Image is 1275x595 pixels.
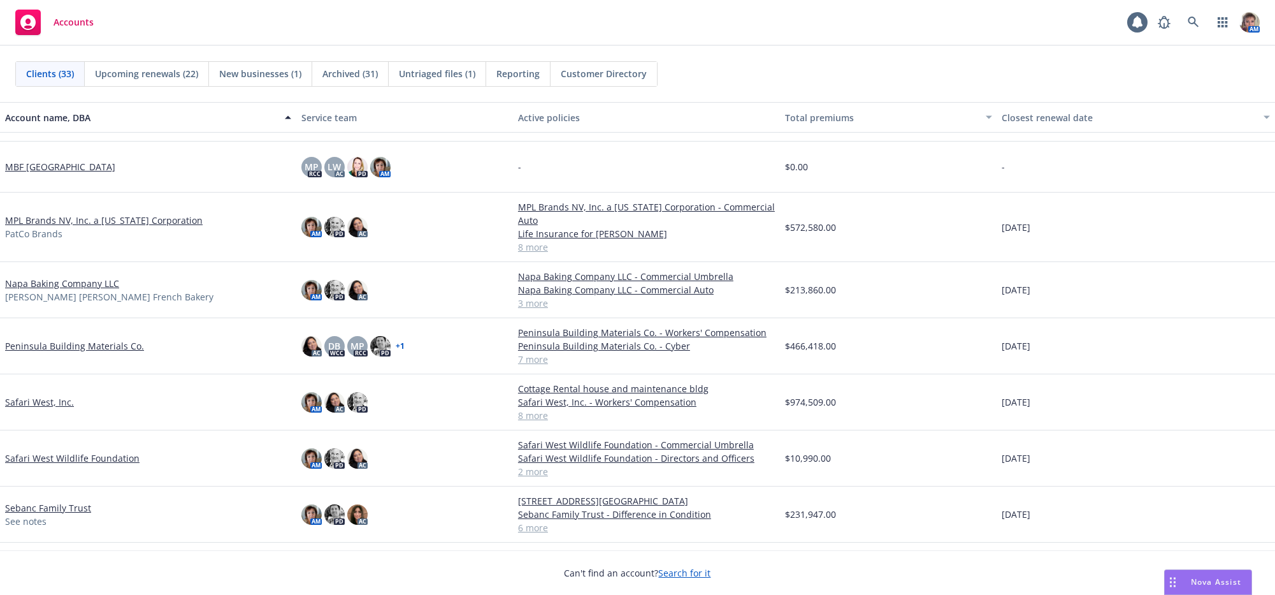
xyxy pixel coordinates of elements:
[1002,395,1031,409] span: [DATE]
[5,277,119,290] a: Napa Baking Company LLC
[399,67,475,80] span: Untriaged files (1)
[301,504,322,525] img: photo
[328,339,340,353] span: DB
[5,452,140,465] a: Safari West Wildlife Foundation
[1002,508,1031,521] span: [DATE]
[518,521,775,534] a: 6 more
[328,160,341,173] span: LW
[5,515,47,528] span: See notes
[785,339,836,353] span: $466,418.00
[301,217,322,237] img: photo
[518,382,775,395] a: Cottage Rental house and maintenance bldg
[1002,111,1256,124] div: Closest renewal date
[785,452,831,465] span: $10,990.00
[5,339,144,353] a: Peninsula Building Materials Co.
[347,504,368,525] img: photo
[1165,570,1181,594] div: Drag to move
[301,336,322,356] img: photo
[1002,283,1031,297] span: [DATE]
[10,4,99,40] a: Accounts
[1002,452,1031,465] span: [DATE]
[5,160,115,173] a: MBF [GEOGRAPHIC_DATA]
[1002,160,1005,173] span: -
[1002,221,1031,234] span: [DATE]
[95,67,198,80] span: Upcoming renewals (22)
[1191,577,1241,587] span: Nova Assist
[347,217,368,237] img: photo
[1181,10,1206,35] a: Search
[518,160,521,173] span: -
[518,227,775,240] a: Life Insurance for [PERSON_NAME]
[659,567,711,579] a: Search for it
[5,290,213,304] span: [PERSON_NAME] [PERSON_NAME] French Bakery
[5,111,277,124] div: Account name, DBA
[518,326,775,339] a: Peninsula Building Materials Co. - Workers' Compensation
[301,448,322,469] img: photo
[518,508,775,521] a: Sebanc Family Trust - Difference in Condition
[518,240,775,254] a: 8 more
[785,160,808,173] span: $0.00
[54,17,94,27] span: Accounts
[561,67,647,80] span: Customer Directory
[26,67,74,80] span: Clients (33)
[347,157,368,177] img: photo
[518,270,775,283] a: Napa Baking Company LLC - Commercial Umbrella
[518,395,775,409] a: Safari West, Inc. - Workers' Compensation
[1164,569,1252,595] button: Nova Assist
[347,392,368,413] img: photo
[785,395,836,409] span: $974,509.00
[565,566,711,580] span: Can't find an account?
[785,508,836,521] span: $231,947.00
[518,452,775,465] a: Safari West Wildlife Foundation - Directors and Officers
[518,297,775,310] a: 3 more
[301,111,508,124] div: Service team
[518,465,775,478] a: 2 more
[370,157,391,177] img: photo
[1210,10,1235,35] a: Switch app
[518,353,775,366] a: 7 more
[518,339,775,353] a: Peninsula Building Materials Co. - Cyber
[370,336,391,356] img: photo
[324,448,345,469] img: photo
[396,342,405,350] a: + 1
[324,504,345,525] img: photo
[324,280,345,300] img: photo
[785,283,836,297] span: $213,860.00
[518,200,775,227] a: MPL Brands NV, Inc. a [US_STATE] Corporation - Commercial Auto
[785,221,836,234] span: $572,580.00
[785,111,977,124] div: Total premiums
[496,67,540,80] span: Reporting
[780,102,997,133] button: Total premiums
[324,392,345,413] img: photo
[518,111,775,124] div: Active policies
[5,227,62,240] span: PatCo Brands
[322,67,378,80] span: Archived (31)
[1002,339,1031,353] span: [DATE]
[1151,10,1177,35] a: Report a Bug
[5,395,74,409] a: Safari West, Inc.
[5,501,91,515] a: Sebanc Family Trust
[518,494,775,508] a: [STREET_ADDRESS][GEOGRAPHIC_DATA]
[324,217,345,237] img: photo
[347,448,368,469] img: photo
[305,160,319,173] span: MP
[518,438,775,452] a: Safari West Wildlife Foundation - Commercial Umbrella
[296,102,513,133] button: Service team
[301,392,322,413] img: photo
[301,280,322,300] img: photo
[997,102,1275,133] button: Closest renewal date
[513,102,780,133] button: Active policies
[1239,12,1260,33] img: photo
[350,339,364,353] span: MP
[347,280,368,300] img: photo
[219,67,301,80] span: New businesses (1)
[518,409,775,422] a: 8 more
[5,214,203,227] a: MPL Brands NV, Inc. a [US_STATE] Corporation
[518,283,775,297] a: Napa Baking Company LLC - Commercial Auto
